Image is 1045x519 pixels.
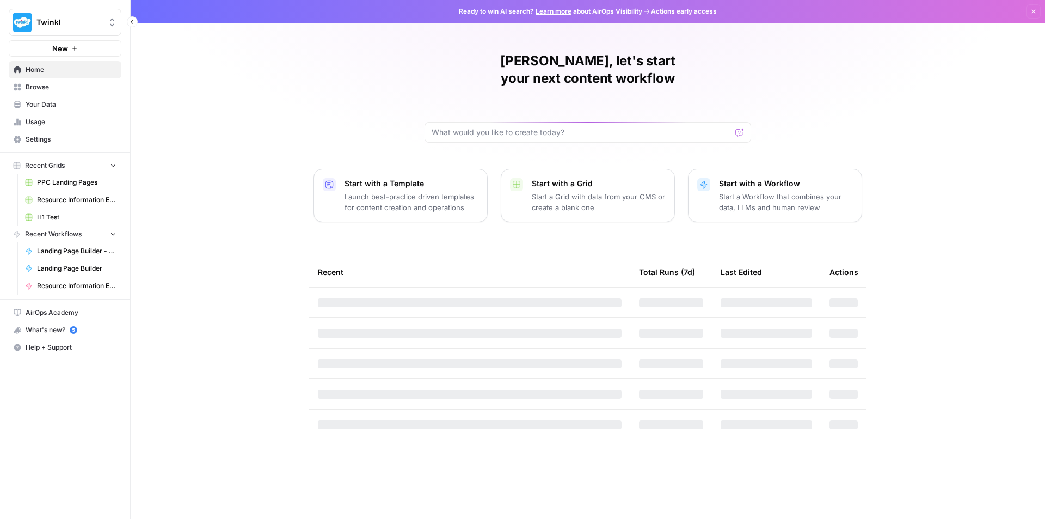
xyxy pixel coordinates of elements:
[719,191,853,213] p: Start a Workflow that combines your data, LLMs and human review
[26,117,116,127] span: Usage
[9,113,121,131] a: Usage
[26,308,116,317] span: AirOps Academy
[37,246,116,256] span: Landing Page Builder - Alt 1
[20,191,121,209] a: Resource Information Extraction and Descriptions
[9,339,121,356] button: Help + Support
[72,327,75,333] text: 5
[9,78,121,96] a: Browse
[651,7,717,16] span: Actions early access
[719,178,853,189] p: Start with a Workflow
[52,43,68,54] span: New
[70,326,77,334] a: 5
[459,7,642,16] span: Ready to win AI search? about AirOps Visibility
[9,322,121,338] div: What's new?
[9,61,121,78] a: Home
[318,257,622,287] div: Recent
[9,321,121,339] button: What's new? 5
[36,17,102,28] span: Twinkl
[345,191,478,213] p: Launch best-practice driven templates for content creation and operations
[20,242,121,260] a: Landing Page Builder - Alt 1
[26,65,116,75] span: Home
[425,52,751,87] h1: [PERSON_NAME], let's start your next content workflow
[829,257,858,287] div: Actions
[639,257,695,287] div: Total Runs (7d)
[532,178,666,189] p: Start with a Grid
[37,264,116,273] span: Landing Page Builder
[20,277,121,295] a: Resource Information Extraction
[26,100,116,109] span: Your Data
[532,191,666,213] p: Start a Grid with data from your CMS or create a blank one
[26,82,116,92] span: Browse
[9,131,121,148] a: Settings
[9,96,121,113] a: Your Data
[688,169,862,222] button: Start with a WorkflowStart a Workflow that combines your data, LLMs and human review
[345,178,478,189] p: Start with a Template
[25,161,65,170] span: Recent Grids
[13,13,32,32] img: Twinkl Logo
[37,178,116,187] span: PPC Landing Pages
[432,127,731,138] input: What would you like to create today?
[20,174,121,191] a: PPC Landing Pages
[9,157,121,174] button: Recent Grids
[721,257,762,287] div: Last Edited
[37,212,116,222] span: H1 Test
[9,226,121,242] button: Recent Workflows
[37,281,116,291] span: Resource Information Extraction
[313,169,488,222] button: Start with a TemplateLaunch best-practice driven templates for content creation and operations
[26,135,116,144] span: Settings
[26,343,116,352] span: Help + Support
[20,209,121,226] a: H1 Test
[536,7,571,15] a: Learn more
[37,195,116,205] span: Resource Information Extraction and Descriptions
[9,304,121,321] a: AirOps Academy
[501,169,675,222] button: Start with a GridStart a Grid with data from your CMS or create a blank one
[9,40,121,57] button: New
[9,9,121,36] button: Workspace: Twinkl
[20,260,121,277] a: Landing Page Builder
[25,229,82,239] span: Recent Workflows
